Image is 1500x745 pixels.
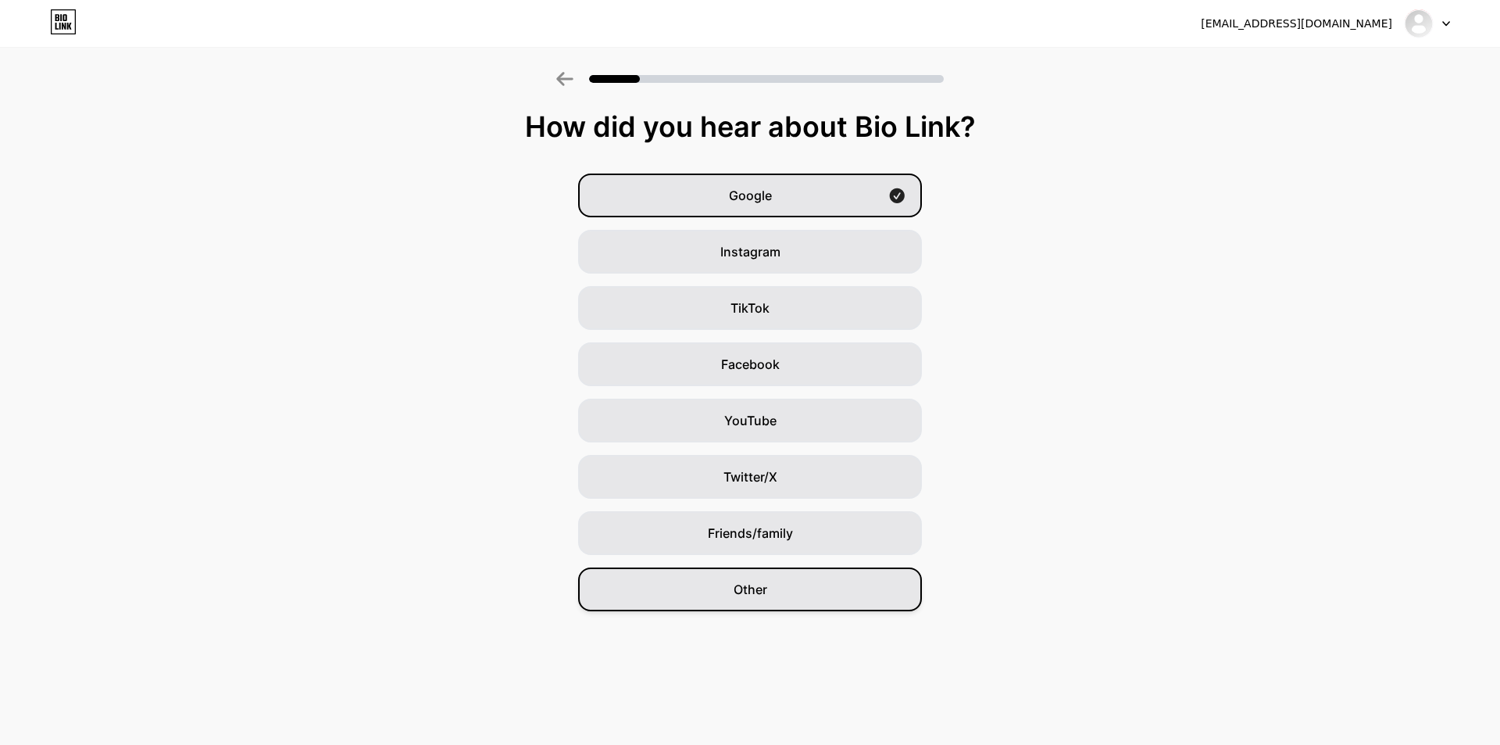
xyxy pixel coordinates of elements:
span: TikTok [730,299,770,317]
span: Instagram [720,242,780,261]
span: Friends/family [708,524,793,543]
div: [EMAIL_ADDRESS][DOMAIN_NAME] [1201,16,1392,32]
span: Facebook [721,355,780,374]
span: YouTube [724,411,777,430]
span: Other [734,580,767,599]
span: Twitter/X [723,467,777,486]
span: Google [729,186,772,205]
div: How did you hear about Bio Link? [8,111,1492,142]
img: jp168 [1404,9,1434,38]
